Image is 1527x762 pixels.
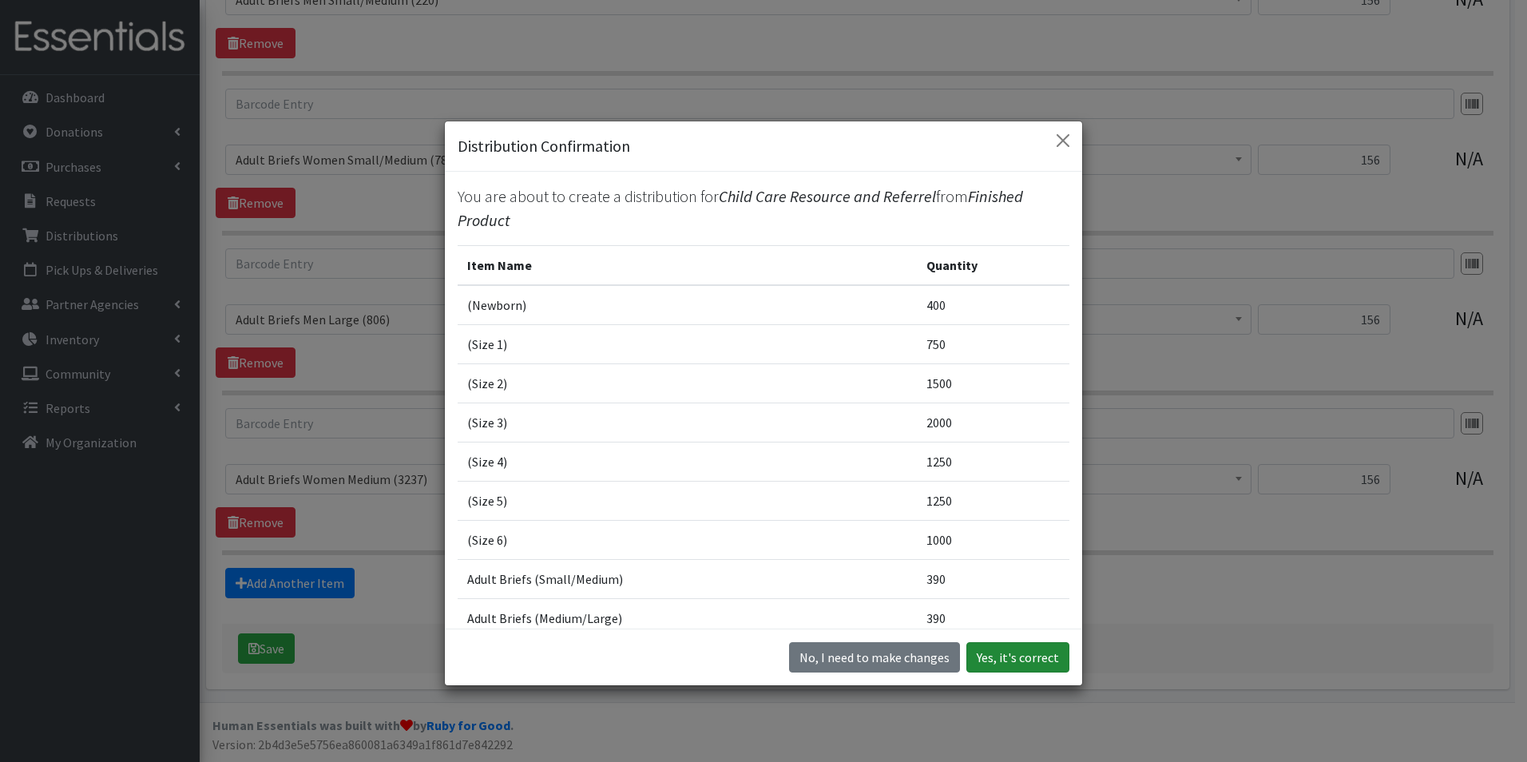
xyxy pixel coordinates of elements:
td: 390 [917,559,1070,598]
span: Child Care Resource and Referrel [719,186,936,206]
td: 1250 [917,481,1070,520]
span: Finished Product [458,186,1023,230]
td: (Size 5) [458,481,917,520]
td: 2000 [917,403,1070,442]
td: (Size 3) [458,403,917,442]
td: Adult Briefs (Small/Medium) [458,559,917,598]
td: 390 [917,598,1070,637]
th: Quantity [917,245,1070,285]
td: (Size 6) [458,520,917,559]
td: 400 [917,285,1070,325]
td: 1250 [917,442,1070,481]
td: 1000 [917,520,1070,559]
button: Yes, it's correct [966,642,1069,673]
td: 750 [917,324,1070,363]
h5: Distribution Confirmation [458,134,630,158]
td: (Size 4) [458,442,917,481]
td: Adult Briefs (Medium/Large) [458,598,917,637]
button: No I need to make changes [789,642,960,673]
td: (Newborn) [458,285,917,325]
td: 1500 [917,363,1070,403]
th: Item Name [458,245,917,285]
p: You are about to create a distribution for from [458,185,1069,232]
button: Close [1050,128,1076,153]
td: (Size 1) [458,324,917,363]
td: (Size 2) [458,363,917,403]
